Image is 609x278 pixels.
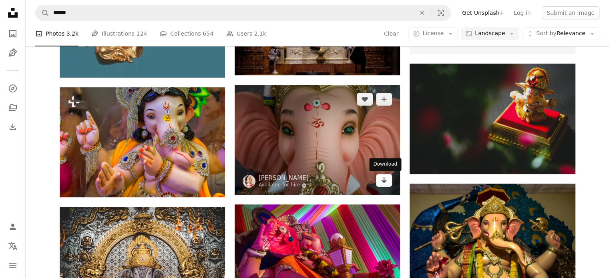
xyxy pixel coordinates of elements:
a: Download [376,174,392,187]
a: Explore [5,80,21,96]
form: Find visuals sitewide [35,5,451,21]
a: Users 2.1k [226,21,266,46]
a: gold and blue hindu deity figurine [60,268,225,275]
button: Clear [413,5,431,20]
a: Illustrations 124 [91,21,147,46]
button: Clear [384,27,399,40]
a: Collections 654 [160,21,213,46]
div: Download [369,158,401,171]
span: License [422,30,444,36]
button: Landscape [461,27,519,40]
img: gold and red baby doll [235,85,400,195]
a: Illustrations [5,45,21,61]
a: Log in [509,6,535,19]
a: Log in / Sign up [5,219,21,235]
span: 2.1k [254,29,266,38]
span: 654 [203,29,213,38]
img: A close up of a statue of an elephant [60,87,225,197]
a: Photos [5,26,21,42]
a: gold and red baby doll [235,136,400,143]
img: Lord Ganesha [410,64,575,174]
a: Get Unsplash+ [457,6,509,19]
a: Collections [5,100,21,116]
span: 124 [137,29,147,38]
a: Download History [5,119,21,135]
button: Search Unsplash [36,5,49,20]
button: Menu [5,257,21,273]
a: Home — Unsplash [5,5,21,22]
a: Available for hire [259,182,309,188]
button: Language [5,238,21,254]
span: Sort by [536,30,556,36]
button: Submit an image [542,6,599,19]
a: Lord Ganesha [410,115,575,122]
img: Go to Sonika Agarwal's profile [243,175,255,188]
span: Relevance [536,30,585,38]
span: Landscape [475,30,505,38]
a: A close up of a statue of an elephant [60,138,225,146]
a: hindu deity figurine in red and gold dress [235,256,400,263]
button: Like [357,93,373,106]
button: Add to Collection [376,93,392,106]
button: License [408,27,458,40]
button: Visual search [431,5,450,20]
a: [PERSON_NAME] [259,174,309,182]
button: Sort byRelevance [522,27,599,40]
a: a statue of an elephant with a crown on it's head [410,235,575,242]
